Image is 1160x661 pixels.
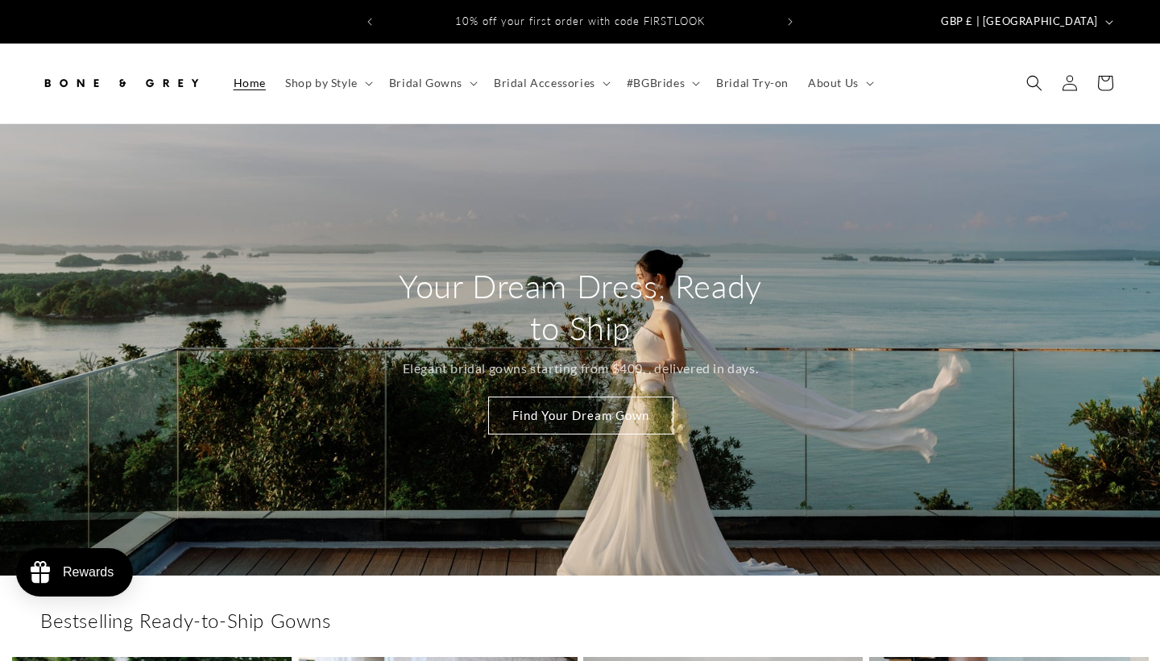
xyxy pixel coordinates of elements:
h2: Bestselling Ready-to-Ship Gowns [40,608,1120,633]
span: GBP £ | [GEOGRAPHIC_DATA] [941,14,1098,30]
span: #BGBrides [627,76,685,90]
h2: Your Dream Dress, Ready to Ship [389,265,772,349]
span: Bridal Gowns [389,76,462,90]
a: Home [224,66,275,100]
span: About Us [808,76,859,90]
button: Next announcement [773,6,808,37]
summary: #BGBrides [617,66,706,100]
button: GBP £ | [GEOGRAPHIC_DATA] [931,6,1120,37]
span: 10% off your first order with code FIRSTLOOK [455,15,705,27]
span: Bridal Accessories [494,76,595,90]
summary: Shop by Style [275,66,379,100]
summary: Search [1017,65,1052,101]
a: Bone and Grey Bridal [35,60,208,107]
span: Bridal Try-on [716,76,789,90]
a: Bridal Try-on [706,66,798,100]
a: Find Your Dream Gown [487,397,673,434]
img: Bone and Grey Bridal [40,65,201,101]
p: Elegant bridal gowns starting from $400, , delivered in days. [402,357,758,380]
span: Shop by Style [285,76,358,90]
span: Home [234,76,266,90]
summary: Bridal Accessories [484,66,617,100]
summary: Bridal Gowns [379,66,484,100]
summary: About Us [798,66,880,100]
div: Rewards [63,565,114,580]
button: Previous announcement [352,6,387,37]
